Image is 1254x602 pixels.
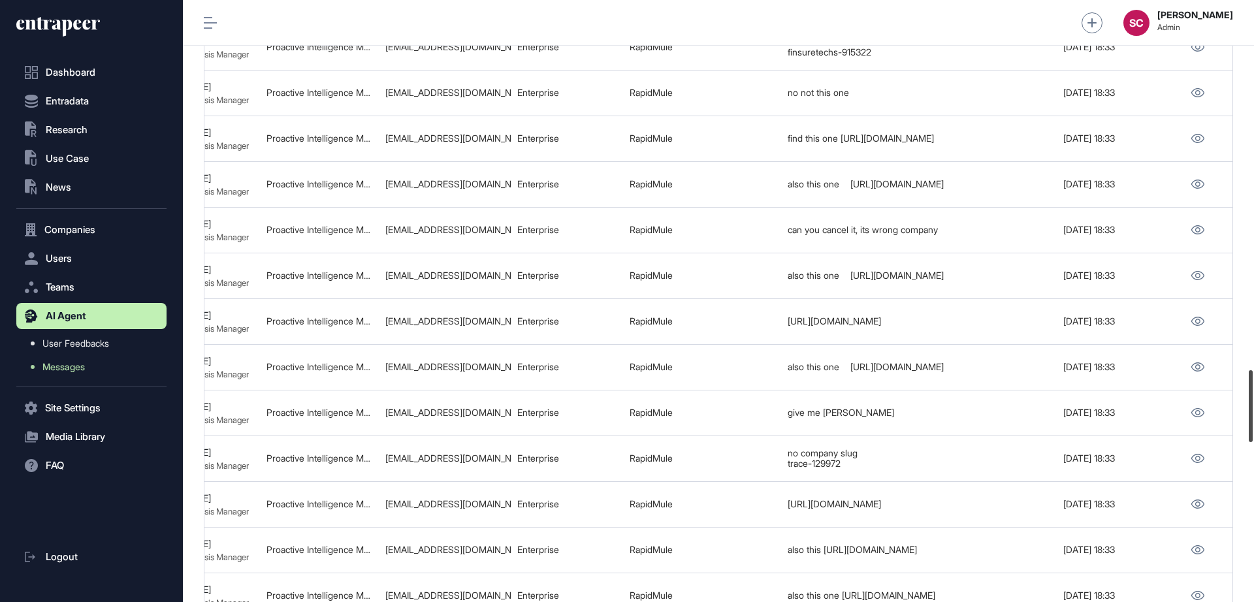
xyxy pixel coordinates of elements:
[1157,10,1233,20] strong: [PERSON_NAME]
[16,424,167,450] button: Media Library
[517,225,617,235] div: Enterprise
[16,146,167,172] button: Use Case
[630,452,673,464] a: RapidMule
[16,395,167,421] button: Site Settings
[517,545,617,555] div: Enterprise
[630,178,673,189] a: RapidMule
[266,498,471,509] a: Proactive Intelligence Manager Proactive Manager
[517,316,617,326] div: Enterprise
[788,362,1050,372] div: also this one [URL][DOMAIN_NAME]
[46,125,88,135] span: Research
[788,545,1050,555] div: also this [URL][DOMAIN_NAME]
[45,403,101,413] span: Site Settings
[16,303,167,329] button: AI Agent
[1063,362,1163,372] div: [DATE] 18:33
[788,316,1050,326] div: [URL][DOMAIN_NAME]
[46,182,71,193] span: News
[140,460,249,471] div: Competitor Analysis Manager
[1157,23,1233,32] span: Admin
[630,498,673,509] a: RapidMule
[46,282,74,293] span: Teams
[140,506,249,516] div: Competitor Analysis Manager
[140,49,249,59] div: Competitor Analysis Manager
[266,270,471,281] a: Proactive Intelligence Manager Proactive Manager
[16,88,167,114] button: Entradata
[266,224,471,235] a: Proactive Intelligence Manager Proactive Manager
[42,338,109,349] span: User Feedbacks
[385,179,504,189] div: [EMAIL_ADDRESS][DOMAIN_NAME]
[385,87,504,98] div: [EMAIL_ADDRESS][DOMAIN_NAME]
[517,499,617,509] div: Enterprise
[1063,316,1163,326] div: [DATE] 18:33
[46,96,89,106] span: Entradata
[788,448,1050,469] div: no company slug trace-129972
[788,270,1050,281] div: also this one [URL][DOMAIN_NAME]
[16,117,167,143] button: Research
[630,270,673,281] a: RapidMule
[630,590,673,601] a: RapidMule
[16,246,167,272] button: Users
[266,315,471,326] a: Proactive Intelligence Manager Proactive Manager
[517,453,617,464] div: Enterprise
[630,133,673,144] a: RapidMule
[266,452,471,464] a: Proactive Intelligence Manager Proactive Manager
[788,179,1050,189] div: also this one [URL][DOMAIN_NAME]
[788,225,1050,235] div: can you cancel it, its wrong company
[46,67,95,78] span: Dashboard
[385,362,504,372] div: [EMAIL_ADDRESS][DOMAIN_NAME]
[517,407,617,418] div: Enterprise
[1123,10,1149,36] button: SC
[1063,407,1163,418] div: [DATE] 18:33
[1063,590,1163,601] div: [DATE] 18:33
[140,552,249,562] div: Competitor Analysis Manager
[266,133,471,144] a: Proactive Intelligence Manager Proactive Manager
[1063,545,1163,555] div: [DATE] 18:33
[266,41,471,52] a: Proactive Intelligence Manager Proactive Manager
[16,174,167,200] button: News
[140,140,249,151] div: Competitor Analysis Manager
[788,133,1050,144] div: find this one [URL][DOMAIN_NAME]
[16,452,167,479] button: FAQ
[140,95,249,105] div: Competitor Analysis Manager
[266,544,471,555] a: Proactive Intelligence Manager Proactive Manager
[46,253,72,264] span: Users
[385,499,504,509] div: [EMAIL_ADDRESS][DOMAIN_NAME]
[44,225,95,235] span: Companies
[630,407,673,418] a: RapidMule
[385,133,504,144] div: [EMAIL_ADDRESS][DOMAIN_NAME]
[140,186,249,197] div: Competitor Analysis Manager
[266,178,471,189] a: Proactive Intelligence Manager Proactive Manager
[630,544,673,555] a: RapidMule
[385,225,504,235] div: [EMAIL_ADDRESS][DOMAIN_NAME]
[630,224,673,235] a: RapidMule
[788,87,1050,98] div: no not this one
[1063,179,1163,189] div: [DATE] 18:33
[1063,225,1163,235] div: [DATE] 18:33
[23,332,167,355] a: User Feedbacks
[16,217,167,243] button: Companies
[46,311,86,321] span: AI Agent
[23,355,167,379] a: Messages
[46,460,64,471] span: FAQ
[517,42,617,52] div: Enterprise
[788,590,1050,601] div: also this one [URL][DOMAIN_NAME]
[1063,453,1163,464] div: [DATE] 18:33
[630,361,673,372] a: RapidMule
[517,133,617,144] div: Enterprise
[16,274,167,300] button: Teams
[46,153,89,164] span: Use Case
[266,361,471,372] a: Proactive Intelligence Manager Proactive Manager
[1063,499,1163,509] div: [DATE] 18:33
[16,544,167,570] a: Logout
[1063,133,1163,144] div: [DATE] 18:33
[385,42,504,52] div: [EMAIL_ADDRESS][DOMAIN_NAME]
[517,270,617,281] div: Enterprise
[1063,270,1163,281] div: [DATE] 18:33
[16,59,167,86] a: Dashboard
[266,407,471,418] a: Proactive Intelligence Manager Proactive Manager
[517,179,617,189] div: Enterprise
[140,369,249,379] div: Competitor Analysis Manager
[1063,42,1163,52] div: [DATE] 18:33
[630,315,673,326] a: RapidMule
